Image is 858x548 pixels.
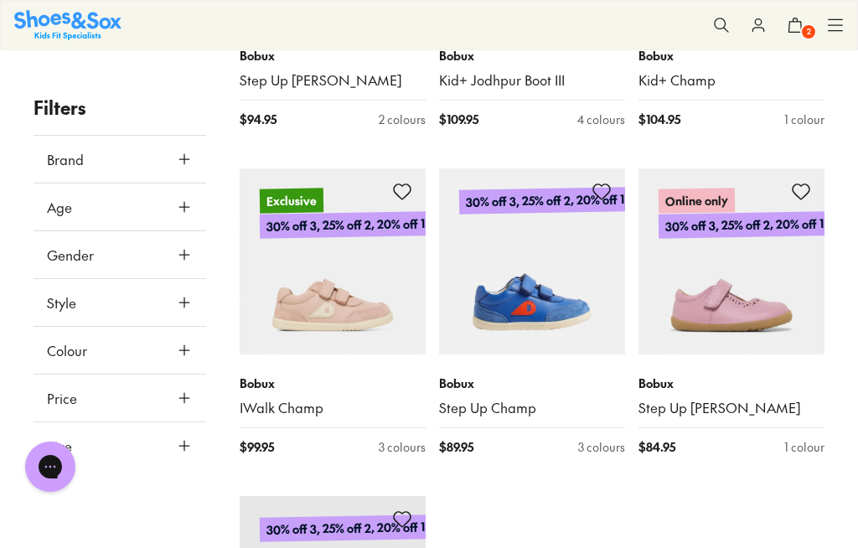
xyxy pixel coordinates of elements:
[379,111,426,128] div: 2 colours
[260,211,432,239] p: 30% off 3, 25% off 2, 20% off 1
[379,438,426,456] div: 3 colours
[240,47,426,65] p: Bobux
[439,375,625,392] p: Bobux
[800,23,817,40] span: 2
[777,7,814,44] button: 2
[47,340,87,360] span: Colour
[240,111,277,128] span: $ 94.95
[47,149,84,169] span: Brand
[34,279,206,326] button: Style
[638,399,824,417] a: Step Up [PERSON_NAME]
[439,111,478,128] span: $ 109.95
[240,399,426,417] a: IWalk Champ
[439,47,625,65] p: Bobux
[638,168,824,354] a: Online only30% off 3, 25% off 2, 20% off 1
[240,71,426,90] a: Step Up [PERSON_NAME]
[638,71,824,90] a: Kid+ Champ
[439,438,473,456] span: $ 89.95
[34,375,206,421] button: Price
[240,168,426,354] a: Exclusive30% off 3, 25% off 2, 20% off 1
[240,375,426,392] p: Bobux
[17,436,84,498] iframe: Gorgias live chat messenger
[34,184,206,230] button: Age
[34,231,206,278] button: Gender
[638,438,675,456] span: $ 84.95
[34,422,206,469] button: Size
[34,136,206,183] button: Brand
[577,111,625,128] div: 4 colours
[34,327,206,374] button: Colour
[14,10,121,39] img: SNS_Logo_Responsive.svg
[47,245,94,265] span: Gender
[14,10,121,39] a: Shoes & Sox
[659,211,830,239] p: 30% off 3, 25% off 2, 20% off 1
[638,47,824,65] p: Bobux
[34,94,206,121] p: Filters
[638,111,680,128] span: $ 104.95
[578,438,625,456] div: 3 colours
[459,187,631,215] p: 30% off 3, 25% off 2, 20% off 1
[638,375,824,392] p: Bobux
[439,399,625,417] a: Step Up Champ
[439,168,625,354] a: 30% off 3, 25% off 2, 20% off 1
[784,438,824,456] div: 1 colour
[784,111,824,128] div: 1 colour
[260,188,323,213] p: Exclusive
[439,71,625,90] a: Kid+ Jodhpur Boot III
[47,197,72,217] span: Age
[260,514,432,542] p: 30% off 3, 25% off 2, 20% off 1
[240,438,274,456] span: $ 99.95
[47,388,77,408] span: Price
[659,188,735,214] p: Online only
[47,292,76,313] span: Style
